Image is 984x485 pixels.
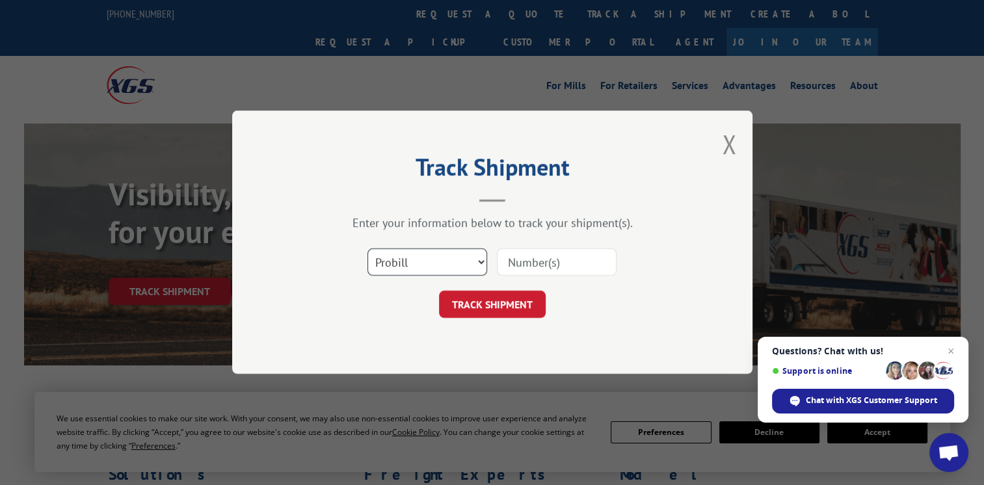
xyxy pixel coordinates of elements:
[297,158,687,183] h2: Track Shipment
[772,389,954,413] span: Chat with XGS Customer Support
[772,366,881,376] span: Support is online
[439,291,546,319] button: TRACK SHIPMENT
[497,249,617,276] input: Number(s)
[722,127,736,161] button: Close modal
[929,433,968,472] a: Open chat
[772,346,954,356] span: Questions? Chat with us!
[297,216,687,231] div: Enter your information below to track your shipment(s).
[806,395,937,406] span: Chat with XGS Customer Support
